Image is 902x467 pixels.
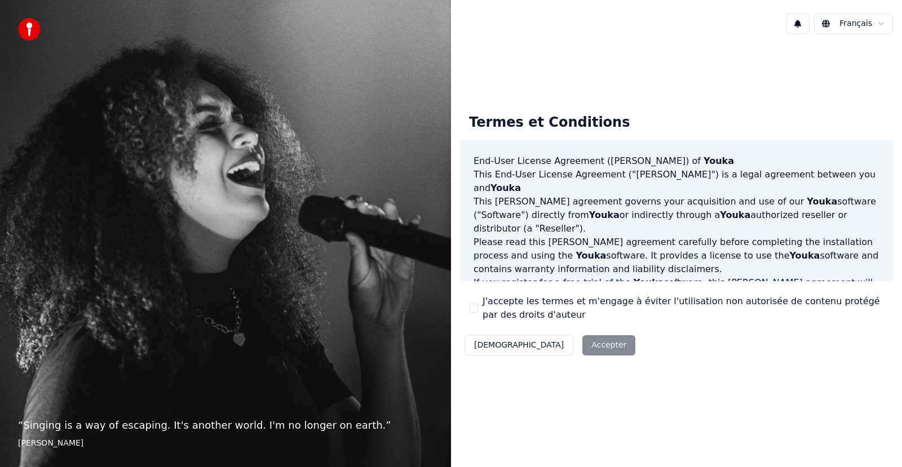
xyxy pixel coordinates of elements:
[634,277,664,288] span: Youka
[460,105,639,141] div: Termes et Conditions
[474,276,879,330] p: If you register for a free trial of the software, this [PERSON_NAME] agreement will also govern t...
[18,417,433,433] p: “ Singing is a way of escaping. It's another world. I'm no longer on earth. ”
[704,155,734,166] span: Youka
[474,235,879,276] p: Please read this [PERSON_NAME] agreement carefully before completing the installation process and...
[465,335,573,355] button: [DEMOGRAPHIC_DATA]
[589,210,620,220] span: Youka
[474,154,879,168] h3: End-User License Agreement ([PERSON_NAME]) of
[576,250,606,261] span: Youka
[474,168,879,195] p: This End-User License Agreement ("[PERSON_NAME]") is a legal agreement between you and
[18,18,41,41] img: youka
[720,210,750,220] span: Youka
[483,295,884,322] label: J'accepte les termes et m'engage à éviter l'utilisation non autorisée de contenu protégé par des ...
[18,438,433,449] footer: [PERSON_NAME]
[789,250,820,261] span: Youka
[490,183,521,193] span: Youka
[474,195,879,235] p: This [PERSON_NAME] agreement governs your acquisition and use of our software ("Software") direct...
[807,196,837,207] span: Youka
